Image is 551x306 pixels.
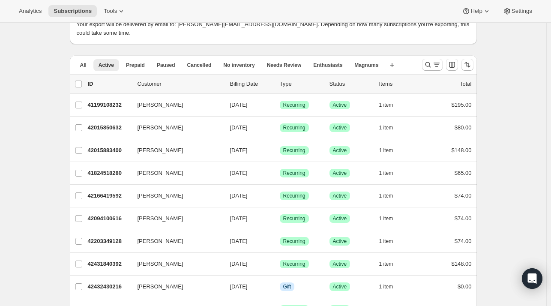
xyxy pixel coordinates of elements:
[379,215,393,222] span: 1 item
[230,238,248,244] span: [DATE]
[230,170,248,176] span: [DATE]
[461,59,473,71] button: Sort the results
[187,62,212,69] span: Cancelled
[379,147,393,154] span: 1 item
[138,123,183,132] span: [PERSON_NAME]
[379,144,403,156] button: 1 item
[333,124,347,131] span: Active
[379,238,393,245] span: 1 item
[452,147,472,153] span: $148.00
[379,192,393,199] span: 1 item
[379,258,403,270] button: 1 item
[104,8,117,15] span: Tools
[88,213,472,225] div: 42094100616[PERSON_NAME][DATE]SuccessRecurringSuccessActive1 item$74.00
[379,80,422,88] div: Items
[422,59,443,71] button: Search and filter results
[379,213,403,225] button: 1 item
[452,102,472,108] span: $195.00
[379,122,403,134] button: 1 item
[88,167,472,179] div: 41824518280[PERSON_NAME][DATE]SuccessRecurringSuccessActive1 item$65.00
[132,144,218,157] button: [PERSON_NAME]
[88,282,131,291] p: 42432430216
[88,80,131,88] p: ID
[283,261,305,267] span: Recurring
[280,80,323,88] div: Type
[379,99,403,111] button: 1 item
[88,214,131,223] p: 42094100616
[88,146,131,155] p: 42015883400
[138,237,183,246] span: [PERSON_NAME]
[379,167,403,179] button: 1 item
[333,147,347,154] span: Active
[138,80,223,88] p: Customer
[230,102,248,108] span: [DATE]
[88,235,472,247] div: 42203349128[PERSON_NAME][DATE]SuccessRecurringSuccessActive1 item$74.00
[99,62,114,69] span: Active
[88,122,472,134] div: 42015850632[PERSON_NAME][DATE]SuccessRecurringSuccessActive1 item$80.00
[455,238,472,244] span: $74.00
[54,8,92,15] span: Subscriptions
[379,170,393,177] span: 1 item
[132,98,218,112] button: [PERSON_NAME]
[333,102,347,108] span: Active
[267,62,302,69] span: Needs Review
[230,192,248,199] span: [DATE]
[379,190,403,202] button: 1 item
[498,5,537,17] button: Settings
[132,121,218,135] button: [PERSON_NAME]
[132,234,218,248] button: [PERSON_NAME]
[99,5,131,17] button: Tools
[522,268,542,289] div: Open Intercom Messenger
[379,261,393,267] span: 1 item
[333,238,347,245] span: Active
[138,214,183,223] span: [PERSON_NAME]
[157,62,175,69] span: Paused
[230,124,248,131] span: [DATE]
[88,123,131,132] p: 42015850632
[88,169,131,177] p: 41824518280
[88,281,472,293] div: 42432430216[PERSON_NAME][DATE]InfoGiftSuccessActive1 item$0.00
[138,282,183,291] span: [PERSON_NAME]
[138,101,183,109] span: [PERSON_NAME]
[126,62,145,69] span: Prepaid
[132,212,218,225] button: [PERSON_NAME]
[230,147,248,153] span: [DATE]
[333,170,347,177] span: Active
[138,260,183,268] span: [PERSON_NAME]
[88,190,472,202] div: 42166419592[PERSON_NAME][DATE]SuccessRecurringSuccessActive1 item$74.00
[48,5,97,17] button: Subscriptions
[455,170,472,176] span: $65.00
[132,189,218,203] button: [PERSON_NAME]
[230,261,248,267] span: [DATE]
[132,166,218,180] button: [PERSON_NAME]
[283,124,305,131] span: Recurring
[19,8,42,15] span: Analytics
[455,215,472,222] span: $74.00
[333,192,347,199] span: Active
[457,5,496,17] button: Help
[80,62,87,69] span: All
[446,59,458,71] button: Customize table column order and visibility
[283,147,305,154] span: Recurring
[333,215,347,222] span: Active
[132,257,218,271] button: [PERSON_NAME]
[452,261,472,267] span: $148.00
[458,283,472,290] span: $0.00
[283,283,291,290] span: Gift
[333,261,347,267] span: Active
[283,192,305,199] span: Recurring
[88,101,131,109] p: 41199108232
[379,283,393,290] span: 1 item
[455,124,472,131] span: $80.00
[379,124,393,131] span: 1 item
[88,237,131,246] p: 42203349128
[313,62,342,69] span: Enthusiasts
[132,280,218,294] button: [PERSON_NAME]
[88,260,131,268] p: 42431840392
[223,62,255,69] span: No inventory
[385,59,399,71] button: Create new view
[512,8,532,15] span: Settings
[88,80,472,88] div: IDCustomerBilling DateTypeStatusItemsTotal
[88,258,472,270] div: 42431840392[PERSON_NAME][DATE]SuccessRecurringSuccessActive1 item$148.00
[283,170,305,177] span: Recurring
